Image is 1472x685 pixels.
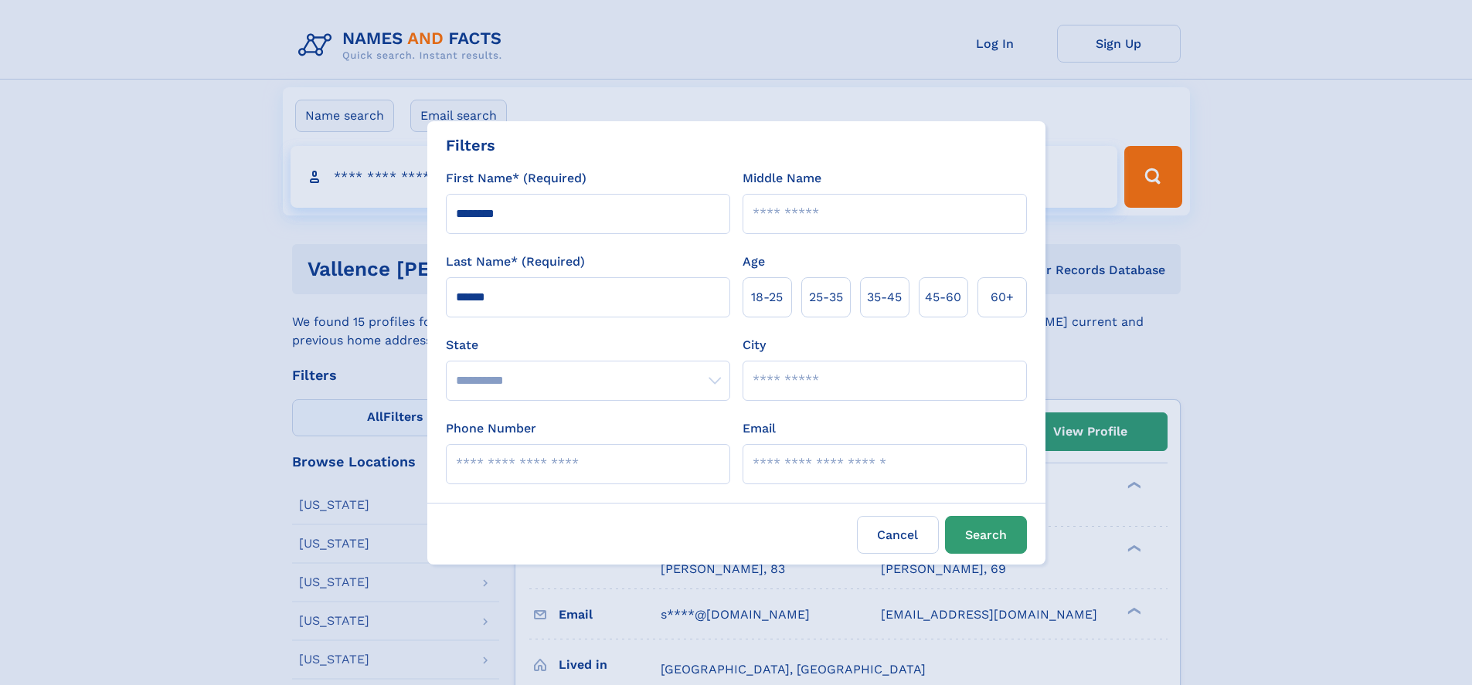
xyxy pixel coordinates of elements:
label: Middle Name [743,169,821,188]
button: Search [945,516,1027,554]
span: 45‑60 [925,288,961,307]
label: Phone Number [446,419,536,438]
div: Filters [446,134,495,157]
span: 35‑45 [867,288,902,307]
label: Cancel [857,516,939,554]
span: 25‑35 [809,288,843,307]
label: First Name* (Required) [446,169,586,188]
span: 60+ [991,288,1014,307]
label: Last Name* (Required) [446,253,585,271]
label: City [743,336,766,354]
label: Email [743,419,776,438]
label: State [446,336,730,354]
span: 18‑25 [751,288,783,307]
label: Age [743,253,765,271]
